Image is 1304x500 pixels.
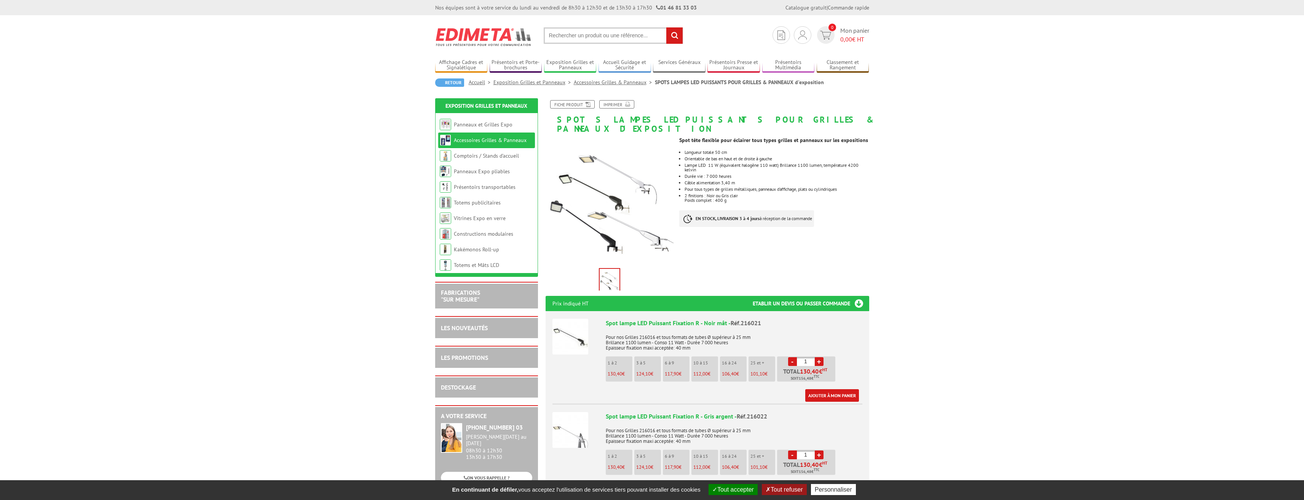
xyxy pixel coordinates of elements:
p: Pour nos Grilles 216016 et tous formats de tubes Ø supérieur à 25 mm Brillance 1100 lumen - Conso... [606,423,862,444]
sup: HT [822,460,827,466]
a: Classement et Rangement [817,59,869,72]
sup: TTC [814,374,819,379]
a: FABRICATIONS"Sur Mesure" [441,289,480,303]
li: Câble alimentation 3,40 m [685,181,869,185]
a: Fiche produit [550,100,595,109]
a: Accessoires Grilles & Panneaux [454,137,527,144]
p: € [636,371,661,377]
span: 106,40 [722,371,736,377]
img: Constructions modulaires [440,228,451,240]
a: - [788,450,797,459]
span: 112,00 [693,371,708,377]
span: 156,48 [799,469,811,475]
p: 6 à 9 [665,360,690,366]
a: devis rapide 0 Mon panier 0,00€ HT [815,26,869,44]
a: Commande rapide [828,4,869,11]
img: Accessoires Grilles & Panneaux [440,134,451,146]
a: Affichage Cadres et Signalétique [435,59,488,72]
div: [PERSON_NAME][DATE] au [DATE] [466,434,532,447]
span: 130,40 [800,368,819,374]
a: Présentoirs Presse et Journaux [707,59,760,72]
h1: SPOTS LAMPES LED PUISSANTS POUR GRILLES & PANNEAUX d'exposition [540,100,875,133]
a: Exposition Grilles et Panneaux [445,102,527,109]
button: Tout refuser [762,484,806,495]
div: Spot lampe LED Puissant Fixation R - Gris argent - [606,412,862,421]
a: ON VOUS RAPPELLE ? [441,472,532,484]
img: Présentoirs transportables [440,181,451,193]
button: Personnaliser (fenêtre modale) [811,484,856,495]
img: devis rapide [777,30,785,40]
a: Constructions modulaires [454,230,513,237]
span: Réf.216021 [731,319,761,327]
strong: [PHONE_NUMBER] 03 [466,423,523,431]
img: devis rapide [798,30,807,40]
p: € [722,465,747,470]
p: € [750,371,775,377]
sup: TTC [814,468,819,472]
p: 16 à 24 [722,454,747,459]
a: LES NOUVEAUTÉS [441,324,488,332]
div: Spot lampe LED Puissant Fixation R - Noir mât - [606,319,862,327]
img: spots_lumineux_noir_gris_led_216021_216022_216025_216026.jpg [546,137,674,265]
p: Pour nos Grilles 216016 et tous formats de tubes Ø supérieur à 25 mm Brillance 1100 lumen - Conso... [606,329,862,351]
p: € [665,465,690,470]
input: Rechercher un produit ou une référence... [544,27,683,44]
img: devis rapide [820,31,831,40]
p: 2 finitions : Noir ou Gris clair Poids complet : 400 g [685,193,869,203]
div: Nos équipes sont à votre service du lundi au vendredi de 8h30 à 12h30 et de 13h30 à 17h30 [435,4,697,11]
p: € [608,465,632,470]
a: Kakémonos Roll-up [454,246,499,253]
a: Catalogue gratuit [785,4,827,11]
a: Exposition Grilles et Panneaux [544,59,597,72]
a: Vitrines Expo en verre [454,215,506,222]
p: € [636,465,661,470]
img: Totems et Mâts LCD [440,259,451,271]
p: € [608,371,632,377]
span: 117,90 [665,371,679,377]
p: à réception de la commande [679,210,814,227]
a: Comptoirs / Stands d'accueil [454,152,519,159]
span: 0,00 [840,35,852,43]
span: 124,10 [636,464,651,470]
span: € [819,368,822,374]
sup: HT [822,367,827,372]
a: Totems et Mâts LCD [454,262,499,268]
div: | [785,4,869,11]
p: 1 à 2 [608,360,632,366]
span: Soit € [791,375,819,382]
a: LES PROMOTIONS [441,354,488,361]
a: Présentoirs et Porte-brochures [490,59,542,72]
span: 156,48 [799,375,811,382]
span: 130,40 [800,462,819,468]
h2: A votre service [441,413,532,420]
li: SPOTS LAMPES LED PUISSANTS POUR GRILLES & PANNEAUX d'exposition [655,78,824,86]
a: - [788,357,797,366]
strong: EN STOCK, LIVRAISON 3 à 4 jours [696,216,760,221]
a: + [815,450,824,459]
a: Panneaux Expo pliables [454,168,510,175]
img: spots_lumineux_noir_gris_led_216021_216022_216025_216026.jpg [600,269,619,292]
input: rechercher [666,27,683,44]
span: Réf.216022 [737,412,767,420]
img: Edimeta [435,23,532,51]
p: Prix indiqué HT [552,296,589,311]
a: Ajouter à mon panier [805,389,859,402]
span: 124,10 [636,371,651,377]
a: Accueil [469,79,493,86]
li: Orientable de bas en haut et de droite à gauche [685,157,869,161]
li: Durée vie : 7 000 heures [685,174,869,179]
p: 10 à 15 [693,360,718,366]
li: Longueur totale 50 cm [685,150,869,155]
a: Imprimer [599,100,634,109]
p: € [693,465,718,470]
h3: Etablir un devis ou passer commande [753,296,869,311]
a: + [815,357,824,366]
img: Kakémonos Roll-up [440,244,451,255]
a: Retour [435,78,464,87]
a: DESTOCKAGE [441,383,476,391]
img: Totems publicitaires [440,197,451,208]
span: vous acceptez l'utilisation de services tiers pouvant installer des cookies [448,486,704,493]
li: Pour tous types de grilles métalliques, panneaux d’affichage, plats ou cylindriques [685,187,869,192]
p: Total [779,368,835,382]
p: 1 à 2 [608,454,632,459]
